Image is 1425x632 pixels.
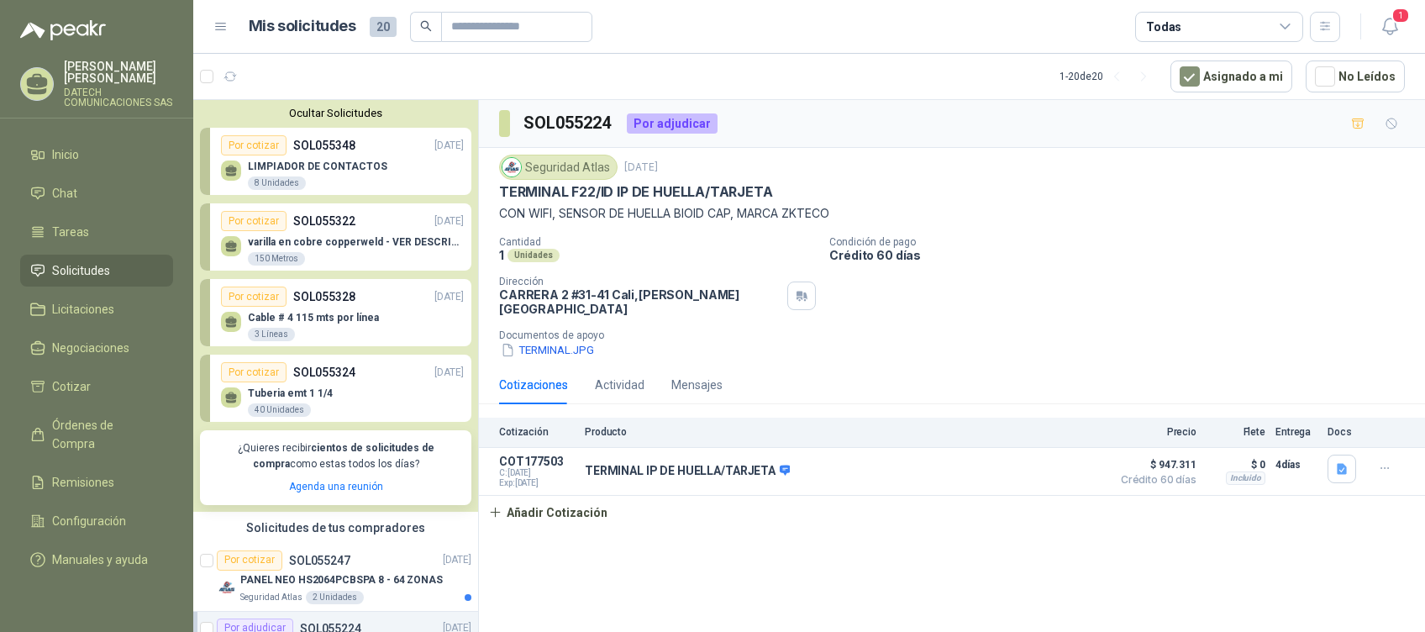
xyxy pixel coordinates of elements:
p: Crédito 60 días [829,248,1418,262]
div: Incluido [1226,471,1265,485]
span: Exp: [DATE] [499,478,575,488]
p: LIMPIADOR DE CONTACTOS [248,161,387,172]
span: Solicitudes [52,261,110,280]
button: 1 [1375,12,1405,42]
p: Precio [1112,426,1196,438]
p: Docs [1328,426,1361,438]
div: 3 Líneas [248,328,295,341]
span: Remisiones [52,473,114,492]
p: Condición de pago [829,236,1418,248]
p: SOL055328 [293,287,355,306]
p: CON WIFI, SENSOR DE HUELLA BIOID CAP, MARCA ZKTECO [499,204,1405,223]
a: Manuales y ayuda [20,544,173,576]
p: Seguridad Atlas [240,591,302,604]
p: SOL055324 [293,363,355,382]
span: $ 947.311 [1112,455,1196,475]
p: Producto [585,426,1102,438]
p: [DATE] [624,160,658,176]
p: [DATE] [434,365,464,381]
span: 1 [1391,8,1410,24]
p: [DATE] [434,289,464,305]
div: Seguridad Atlas [499,155,618,180]
button: Añadir Cotización [479,496,617,529]
div: Unidades [507,249,560,262]
span: Configuración [52,512,126,530]
span: Chat [52,184,77,203]
div: Actividad [595,376,644,394]
p: Cable # 4 115 mts por línea [248,312,379,324]
a: Inicio [20,139,173,171]
a: Por cotizarSOL055324[DATE] Tuberia emt 1 1/440 Unidades [200,355,471,422]
p: Entrega [1275,426,1317,438]
p: Cantidad [499,236,816,248]
p: Documentos de apoyo [499,329,1418,341]
p: PANEL NEO HS2064PCBSPA 8 - 64 ZONAS [240,572,443,588]
button: Asignado a mi [1170,61,1292,92]
a: Por cotizarSOL055348[DATE] LIMPIADOR DE CONTACTOS8 Unidades [200,128,471,195]
a: Chat [20,177,173,209]
div: Ocultar SolicitudesPor cotizarSOL055348[DATE] LIMPIADOR DE CONTACTOS8 UnidadesPor cotizarSOL05532... [193,100,478,512]
p: Dirección [499,276,781,287]
div: 1 - 20 de 20 [1060,63,1157,90]
p: TERMINAL F22/ID IP DE HUELLA/TARJETA [499,183,773,201]
p: COT177503 [499,455,575,468]
a: Por cotizarSOL055322[DATE] varilla en cobre copperweld - VER DESCRIPCIÓN150 Metros [200,203,471,271]
a: Órdenes de Compra [20,409,173,460]
button: No Leídos [1306,61,1405,92]
p: ¿Quieres recibir como estas todos los días? [210,440,461,472]
span: Manuales y ayuda [52,550,148,569]
p: varilla en cobre copperweld - VER DESCRIPCIÓN [248,236,464,248]
span: search [420,20,432,32]
span: C: [DATE] [499,468,575,478]
p: SOL055348 [293,136,355,155]
a: Solicitudes [20,255,173,287]
div: Por cotizar [221,362,287,382]
span: Órdenes de Compra [52,416,157,453]
a: Licitaciones [20,293,173,325]
div: 8 Unidades [248,176,306,190]
div: Por cotizar [217,550,282,571]
div: Cotizaciones [499,376,568,394]
a: Tareas [20,216,173,248]
p: [DATE] [443,552,471,568]
span: Inicio [52,145,79,164]
p: SOL055322 [293,212,355,230]
div: 150 Metros [248,252,305,266]
p: [DATE] [434,138,464,154]
a: Remisiones [20,466,173,498]
span: Negociaciones [52,339,129,357]
p: 1 [499,248,504,262]
span: Licitaciones [52,300,114,319]
img: Company Logo [217,577,237,598]
div: Por cotizar [221,211,287,231]
p: CARRERA 2 #31-41 Cali , [PERSON_NAME][GEOGRAPHIC_DATA] [499,287,781,316]
a: Configuración [20,505,173,537]
div: Todas [1146,18,1181,36]
p: Tuberia emt 1 1/4 [248,387,333,399]
p: Cotización [499,426,575,438]
button: TERMINAL.JPG [499,341,596,359]
p: Flete [1207,426,1265,438]
div: 2 Unidades [306,591,364,604]
p: SOL055247 [289,555,350,566]
div: Por cotizar [221,287,287,307]
img: Company Logo [502,158,521,176]
p: DATECH COMUNICACIONES SAS [64,87,173,108]
h3: SOL055224 [523,110,613,136]
b: cientos de solicitudes de compra [253,442,434,470]
a: Por cotizarSOL055328[DATE] Cable # 4 115 mts por línea3 Líneas [200,279,471,346]
div: Mensajes [671,376,723,394]
a: Agenda una reunión [289,481,383,492]
div: Por cotizar [221,135,287,155]
p: $ 0 [1207,455,1265,475]
p: 4 días [1275,455,1317,475]
span: Cotizar [52,377,91,396]
a: Negociaciones [20,332,173,364]
span: 20 [370,17,397,37]
p: [DATE] [434,213,464,229]
span: Tareas [52,223,89,241]
a: Cotizar [20,371,173,403]
div: 40 Unidades [248,403,311,417]
p: TERMINAL IP DE HUELLA/TARJETA [585,464,790,479]
a: Por cotizarSOL055247[DATE] Company LogoPANEL NEO HS2064PCBSPA 8 - 64 ZONASSeguridad Atlas2 Unidades [193,544,478,612]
